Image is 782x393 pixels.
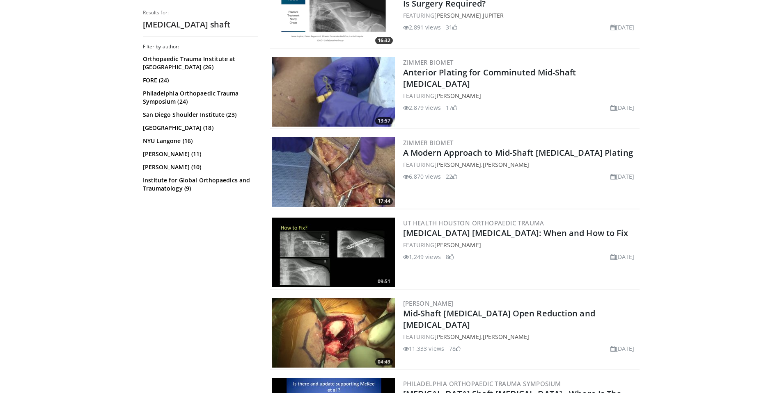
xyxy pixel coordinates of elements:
p: Results for: [143,9,258,16]
a: [PERSON_NAME] [483,333,529,341]
a: Philadelphia Orthopaedic Trauma Symposium [403,379,561,388]
li: [DATE] [610,103,635,112]
div: FEATURING [403,91,638,100]
a: Philadelphia Orthopaedic Trauma Symposium (24) [143,89,256,106]
a: FORE (24) [143,76,256,84]
li: 22 [446,172,457,181]
li: 2,891 views [403,23,441,32]
li: 11,333 views [403,344,444,353]
a: Zimmer Biomet [403,58,454,66]
a: Institute for Global Orthopaedics and Traumatology (9) [143,176,256,193]
a: 17:44 [272,137,395,207]
h3: Filter by author: [143,43,258,50]
a: [PERSON_NAME] [434,92,481,100]
h2: [MEDICAL_DATA] shaft [143,19,258,30]
img: 703705b4-a6ed-4988-bec7-9b6fee7ee6b3.300x170_q85_crop-smart_upscale.jpg [272,137,395,207]
div: FEATURING [403,11,638,20]
span: 04:49 [375,358,393,366]
a: Mid-Shaft [MEDICAL_DATA] Open Reduction and [MEDICAL_DATA] [403,308,595,330]
a: [PERSON_NAME] (11) [143,150,256,158]
span: 16:32 [375,37,393,44]
span: 09:51 [375,278,393,285]
li: [DATE] [610,172,635,181]
a: [PERSON_NAME] (10) [143,163,256,171]
img: 5a749997-56eb-48d0-8c59-353cd6ba5348.300x170_q85_crop-smart_upscale.jpg [272,218,395,287]
li: [DATE] [610,23,635,32]
a: 13:57 [272,57,395,127]
a: Orthopaedic Trauma Institute at [GEOGRAPHIC_DATA] (26) [143,55,256,71]
li: 6,870 views [403,172,441,181]
a: [PERSON_NAME] [483,161,529,168]
a: Anterior Plating for Comminuted Mid-Shaft [MEDICAL_DATA] [403,67,576,89]
div: FEATURING [403,241,638,249]
a: [GEOGRAPHIC_DATA] (18) [143,124,256,132]
a: NYU Langone (16) [143,137,256,145]
a: [PERSON_NAME] [403,299,454,307]
img: d6e53f0e-22c7-400f-a4c1-a1c7fa117a21.300x170_q85_crop-smart_upscale.jpg [272,298,395,368]
span: 13:57 [375,117,393,125]
div: FEATURING , [403,332,638,341]
a: [PERSON_NAME] [434,161,481,168]
li: 2,879 views [403,103,441,112]
li: 78 [449,344,461,353]
span: 17:44 [375,198,393,205]
a: 04:49 [272,298,395,368]
a: 09:51 [272,218,395,287]
li: [DATE] [610,344,635,353]
a: [PERSON_NAME] [434,333,481,341]
li: [DATE] [610,252,635,261]
a: [PERSON_NAME] Jupiter [434,11,504,19]
li: 1,249 views [403,252,441,261]
div: FEATURING , [403,160,638,169]
li: 8 [446,252,454,261]
a: [PERSON_NAME] [434,241,481,249]
li: 31 [446,23,457,32]
a: UT Health Houston Orthopaedic Trauma [403,219,544,227]
img: 95fc8890-002b-44d1-8f86-6306f8b28e5e.300x170_q85_crop-smart_upscale.jpg [272,57,395,127]
a: A Modern Approach to Mid-Shaft [MEDICAL_DATA] Plating [403,147,633,158]
a: Zimmer Biomet [403,139,454,147]
li: 17 [446,103,457,112]
a: [MEDICAL_DATA] [MEDICAL_DATA]: When and How to Fix [403,227,628,239]
a: San Diego Shoulder Institute (23) [143,111,256,119]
